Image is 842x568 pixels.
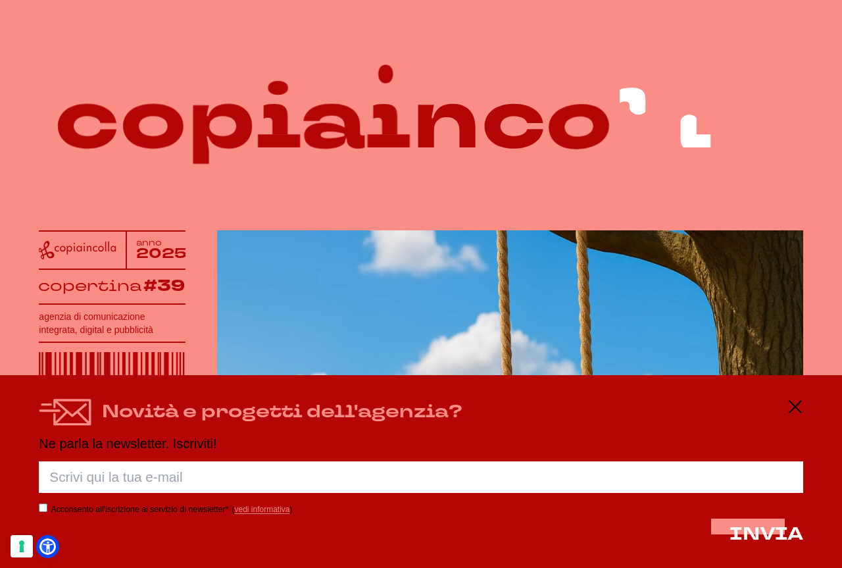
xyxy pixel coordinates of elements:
[39,310,186,336] h1: agenzia di comunicazione integrata, digital e pubblicità
[39,436,803,451] p: Ne parla la newsletter. Iscriviti!
[38,275,141,296] tspan: copertina
[136,244,187,263] tspan: 2025
[730,525,803,544] button: INVIA
[39,538,56,555] a: Open Accessibility Menu
[102,399,462,426] h4: Novità e progetti dell'agenzia?
[730,522,803,546] span: INVIA
[143,275,185,297] tspan: #39
[39,461,803,493] input: Scrivi qui la tua e-mail
[11,535,33,557] button: Le tue preferenze relative al consenso per le tecnologie di tracciamento
[232,505,293,514] span: ( )
[136,238,162,248] tspan: anno
[235,505,290,514] a: vedi informativa
[51,505,228,514] label: Acconsento all’iscrizione al servizio di newsletter*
